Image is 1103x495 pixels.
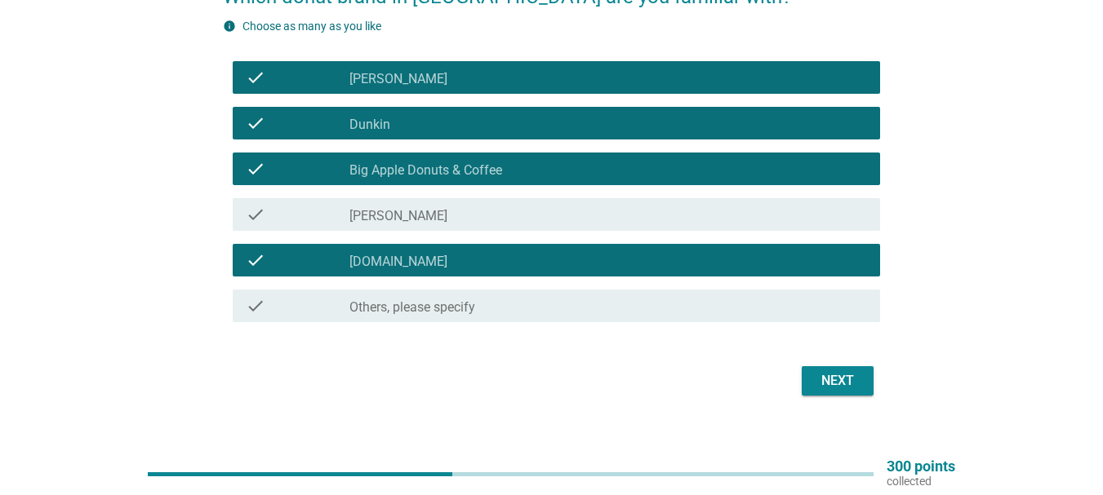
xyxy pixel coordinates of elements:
label: Others, please specify [349,299,475,316]
label: Big Apple Donuts & Coffee [349,162,502,179]
div: Next [815,371,861,391]
label: [PERSON_NAME] [349,208,447,224]
i: check [246,113,265,133]
i: check [246,205,265,224]
i: check [246,68,265,87]
button: Next [802,366,874,396]
label: Dunkin [349,117,390,133]
i: info [223,20,236,33]
p: collected [887,474,955,488]
i: check [246,296,265,316]
i: check [246,159,265,179]
label: Choose as many as you like [242,20,381,33]
label: [DOMAIN_NAME] [349,254,447,270]
i: check [246,250,265,270]
label: [PERSON_NAME] [349,71,447,87]
p: 300 points [887,459,955,474]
